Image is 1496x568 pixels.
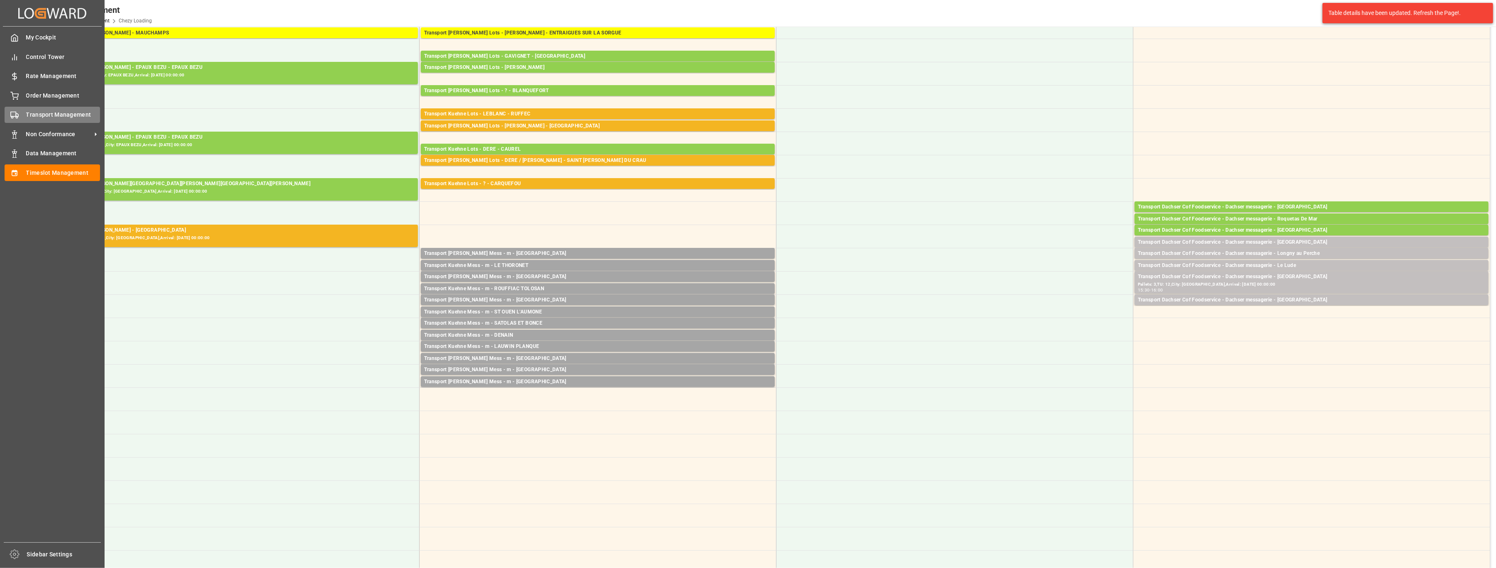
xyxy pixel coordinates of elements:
div: Pallets: ,TU: 4,City: ROUFFIAC TOLOSAN,Arrival: [DATE] 00:00:00 [424,293,771,300]
div: Transport [PERSON_NAME] Mess - m - [GEOGRAPHIC_DATA] [424,366,771,374]
div: Transport [PERSON_NAME][GEOGRAPHIC_DATA][PERSON_NAME][GEOGRAPHIC_DATA][PERSON_NAME] [67,180,415,188]
div: Transport [PERSON_NAME] Lots - DERE / [PERSON_NAME] - SAINT [PERSON_NAME] DU CRAU [424,157,771,165]
a: Transport Management [5,107,100,123]
div: Transport Dachser Cof Foodservice - Dachser messagerie - [GEOGRAPHIC_DATA] [1138,296,1485,304]
span: Sidebar Settings [27,550,101,559]
div: Transport Kuehne Mess - m - ST OUEN L'AUMONE [424,308,771,316]
div: Transport [PERSON_NAME] Lots - [PERSON_NAME] - [GEOGRAPHIC_DATA] [424,122,771,130]
div: Pallets: 9,TU: 1144,City: EPAUX BEZU,Arrival: [DATE] 00:00:00 [67,142,415,149]
div: Pallets: 1,TU: 742,City: [GEOGRAPHIC_DATA],Arrival: [DATE] 00:00:00 [424,118,771,125]
div: Transport Dachser Cof Foodservice - Dachser messagerie - Roquetas De Mar [1138,215,1485,223]
span: Data Management [26,149,100,158]
div: Transport Kuehne Mess - m - SATOLAS ET BONCE [424,319,771,328]
div: Pallets: 7,TU: 554,City: [GEOGRAPHIC_DATA],Arrival: [DATE] 00:00:00 [424,61,771,68]
div: Transport Dachser Cof Foodservice - Dachser messagerie - Longny au Perche [1138,250,1485,258]
div: Table details have been updated. Refresh the Page!. [1328,9,1481,17]
div: Transport Kuehne Mess - m - LAUWIN PLANQUE [424,343,771,351]
span: My Cockpit [26,33,100,42]
div: Transport [PERSON_NAME] Mess - m - [GEOGRAPHIC_DATA] [424,378,771,386]
div: Pallets: 3,TU: 143,City: [GEOGRAPHIC_DATA],Arrival: [DATE] 00:00:00 [67,188,415,195]
div: Transport Dachser Cof Foodservice - Dachser messagerie - Le Lude [1138,262,1485,270]
span: Timeslot Management [26,169,100,177]
span: Rate Management [26,72,100,81]
div: Transport [PERSON_NAME] Lots - [PERSON_NAME] [424,64,771,72]
div: Pallets: 3,TU: 12,City: [GEOGRAPHIC_DATA],Arrival: [DATE] 00:00:00 [1138,281,1485,288]
div: Pallets: ,TU: 95,City: [GEOGRAPHIC_DATA],Arrival: [DATE] 00:00:00 [1138,223,1485,230]
div: Transport [PERSON_NAME] Lots - GAVIGNET - [GEOGRAPHIC_DATA] [424,52,771,61]
span: Order Management [26,91,100,100]
div: Pallets: 1,TU: 2,City: [GEOGRAPHIC_DATA],Arrival: [DATE] 00:00:00 [424,304,771,311]
div: Transport [PERSON_NAME] Lots - [PERSON_NAME] - ENTRAIGUES SUR LA SORGUE [424,29,771,37]
span: Non Conformance [26,130,92,139]
div: Transport Kuehne Mess - m - DENAIN [424,331,771,340]
div: Transport [PERSON_NAME] Mess - m - [GEOGRAPHIC_DATA] [424,355,771,363]
div: Pallets: 52,TU: 1172,City: [GEOGRAPHIC_DATA],Arrival: [DATE] 00:00:00 [67,37,415,44]
div: Pallets: ,TU: 432,City: [GEOGRAPHIC_DATA][PERSON_NAME],Arrival: [DATE] 00:00:00 [424,165,771,172]
div: Pallets: ,TU: 9,City: [GEOGRAPHIC_DATA],Arrival: [DATE] 00:00:00 [424,340,771,347]
div: Transport Kuehne Lots - DERE - CAUREL [424,145,771,154]
div: Transport Kuehne Lots - ? - CARQUEFOU [424,180,771,188]
div: Pallets: 23,TU: 117,City: [GEOGRAPHIC_DATA],Arrival: [DATE] 00:00:00 [424,154,771,161]
div: Pallets: 5,TU: 194,City: [GEOGRAPHIC_DATA],Arrival: [DATE] 00:00:00 [424,95,771,102]
div: 16:00 [1151,288,1163,292]
div: Pallets: 1,TU: ,City: CARQUEFOU,Arrival: [DATE] 00:00:00 [424,188,771,195]
a: Rate Management [5,68,100,84]
div: - [1150,288,1151,292]
div: Pallets: ,TU: 5,City: [GEOGRAPHIC_DATA],Arrival: [DATE] 00:00:00 [424,258,771,265]
span: Transport Management [26,110,100,119]
div: Pallets: ,TU: 154,City: LAUWIN PLANQUE,Arrival: [DATE] 00:00:00 [424,351,771,358]
div: Pallets: ,TU: 51,City: [GEOGRAPHIC_DATA],Arrival: [DATE] 00:00:00 [1138,235,1485,242]
div: Pallets: ,TU: 9,City: [GEOGRAPHIC_DATA],Arrival: [DATE] 00:00:00 [424,374,771,381]
a: Control Tower [5,49,100,65]
div: Pallets: 1,TU: 30,City: [GEOGRAPHIC_DATA],Arrival: [DATE] 00:00:00 [1138,270,1485,277]
a: Data Management [5,145,100,162]
div: Pallets: ,TU: 21,City: [GEOGRAPHIC_DATA],Arrival: [DATE] 00:00:00 [424,281,771,288]
div: Transport [PERSON_NAME] - [GEOGRAPHIC_DATA] [67,226,415,235]
div: Transport [PERSON_NAME] - EPAUX BEZU - EPAUX BEZU [67,133,415,142]
div: Pallets: 1,TU: 17,City: [GEOGRAPHIC_DATA],Arrival: [DATE] 00:00:00 [1138,304,1485,311]
div: Transport [PERSON_NAME] Mess - m - [GEOGRAPHIC_DATA] [424,273,771,281]
a: Timeslot Management [5,164,100,181]
div: Transport Kuehne Mess - m - ROUFFIAC TOLOSAN [424,285,771,293]
div: Transport [PERSON_NAME] Lots - ? - BLANQUEFORT [424,87,771,95]
span: Control Tower [26,53,100,61]
div: Pallets: 12,TU: 122,City: [GEOGRAPHIC_DATA],Arrival: [DATE] 00:00:00 [67,235,415,242]
div: Pallets: ,TU: 62,City: [GEOGRAPHIC_DATA],Arrival: [DATE] 00:00:00 [1138,211,1485,218]
div: Pallets: ,TU: 238,City: ENTRAIGUES SUR LA SORGUE,Arrival: [DATE] 00:00:00 [424,37,771,44]
a: Order Management [5,87,100,103]
div: Pallets: ,TU: 381,City: [GEOGRAPHIC_DATA],Arrival: [DATE] 00:00:00 [424,130,771,137]
div: Pallets: ,TU: 7,City: [GEOGRAPHIC_DATA],Arrival: [DATE] 00:00:00 [424,386,771,393]
div: Pallets: ,TU: 36,City: ST OUEN L'AUMONE,Arrival: [DATE] 00:00:00 [424,316,771,323]
div: Transport [PERSON_NAME] - EPAUX BEZU - EPAUX BEZU [67,64,415,72]
div: Pallets: 2,TU: 1,City: [GEOGRAPHIC_DATA],Arrival: [DATE] 00:00:00 [1138,247,1485,254]
div: Transport [PERSON_NAME] Mess - m - [GEOGRAPHIC_DATA] [424,296,771,304]
div: Transport Dachser Cof Foodservice - Dachser messagerie - [GEOGRAPHIC_DATA] [1138,226,1485,235]
div: Pallets: ,TU: 7,City: [GEOGRAPHIC_DATA],Arrival: [DATE] 00:00:00 [424,363,771,370]
div: Pallets: 1,TU: 38,City: Longny au Perche,Arrival: [DATE] 00:00:00 [1138,258,1485,265]
div: Pallets: 16,TU: ,City: EPAUX BEZU,Arrival: [DATE] 00:00:00 [67,72,415,79]
div: Pallets: ,TU: 24,City: [GEOGRAPHIC_DATA],Arrival: [DATE] 00:00:00 [424,270,771,277]
a: My Cockpit [5,29,100,46]
div: Transport Kuehne Mess - m - LE THORONET [424,262,771,270]
div: Transport [PERSON_NAME] Mess - m - [GEOGRAPHIC_DATA] [424,250,771,258]
div: Transport Dachser Cof Foodservice - Dachser messagerie - [GEOGRAPHIC_DATA] [1138,273,1485,281]
div: Transport Kuehne Lots - LEBLANC - RUFFEC [424,110,771,118]
div: 15:30 [1138,288,1150,292]
div: Pallets: ,TU: 9,City: SATOLAS ET BONCE,Arrival: [DATE] 00:00:00 [424,328,771,335]
div: Pallets: ,TU: 224,City: [GEOGRAPHIC_DATA],Arrival: [DATE] 00:00:00 [424,72,771,79]
div: Transport [PERSON_NAME] - MAUCHAMPS [67,29,415,37]
div: Transport Dachser Cof Foodservice - Dachser messagerie - [GEOGRAPHIC_DATA] [1138,203,1485,211]
div: Transport Dachser Cof Foodservice - Dachser messagerie - [GEOGRAPHIC_DATA] [1138,238,1485,247]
